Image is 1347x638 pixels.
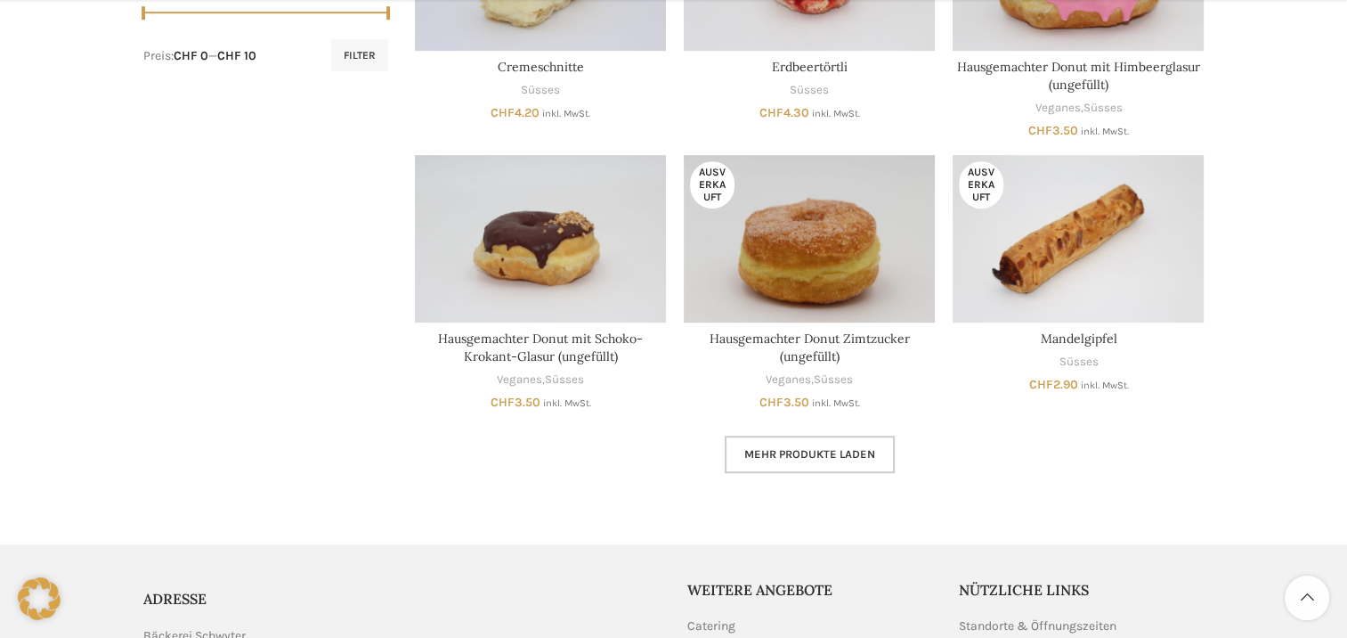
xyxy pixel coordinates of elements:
[491,105,515,120] span: CHF
[1028,377,1077,392] bdi: 2.90
[814,372,853,389] a: Süsses
[1028,377,1052,392] span: CHF
[684,372,935,389] div: ,
[953,155,1204,323] a: Mandelgipfel
[438,331,643,364] a: Hausgemachter Donut mit Schoko-Krokant-Glasur (ungefüllt)
[1035,100,1080,117] a: Veganes
[759,395,783,410] span: CHF
[1285,576,1329,620] a: Scroll to top button
[759,105,809,120] bdi: 4.30
[415,372,666,389] div: ,
[957,59,1200,93] a: Hausgemachter Donut mit Himbeerglasur (ungefüllt)
[497,372,542,389] a: Veganes
[331,39,388,71] button: Filter
[687,618,737,635] a: Catering
[772,59,848,75] a: Erdbeertörtli
[498,59,584,75] a: Cremeschnitte
[959,618,1118,635] a: Standorte & Öffnungszeiten
[1028,123,1052,138] span: CHF
[766,372,811,389] a: Veganes
[174,48,208,63] span: CHF 0
[1083,100,1122,117] a: Süsses
[521,82,560,99] a: Süsses
[1080,380,1128,391] small: inkl. MwSt.
[143,590,207,608] span: ADRESSE
[491,395,540,410] bdi: 3.50
[959,161,1003,209] span: Ausverkauft
[790,82,829,99] a: Süsses
[744,447,875,462] span: Mehr Produkte laden
[1040,331,1116,347] a: Mandelgipfel
[1059,354,1098,371] a: Süsses
[1028,123,1078,138] bdi: 3.50
[690,161,734,209] span: Ausverkauft
[759,395,809,410] bdi: 3.50
[759,105,783,120] span: CHF
[217,48,256,63] span: CHF 10
[710,331,910,364] a: Hausgemachter Donut Zimtzucker (ungefüllt)
[415,155,666,323] a: Hausgemachter Donut mit Schoko-Krokant-Glasur (ungefüllt)
[143,47,256,65] div: Preis: —
[687,580,933,600] h5: Weitere Angebote
[1081,126,1129,137] small: inkl. MwSt.
[725,436,895,473] a: Mehr Produkte laden
[953,100,1204,117] div: ,
[491,105,540,120] bdi: 4.20
[959,580,1205,600] h5: Nützliche Links
[812,108,860,119] small: inkl. MwSt.
[812,397,860,409] small: inkl. MwSt.
[491,395,515,410] span: CHF
[543,397,591,409] small: inkl. MwSt.
[545,372,584,389] a: Süsses
[542,108,590,119] small: inkl. MwSt.
[684,155,935,323] a: Hausgemachter Donut Zimtzucker (ungefüllt)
